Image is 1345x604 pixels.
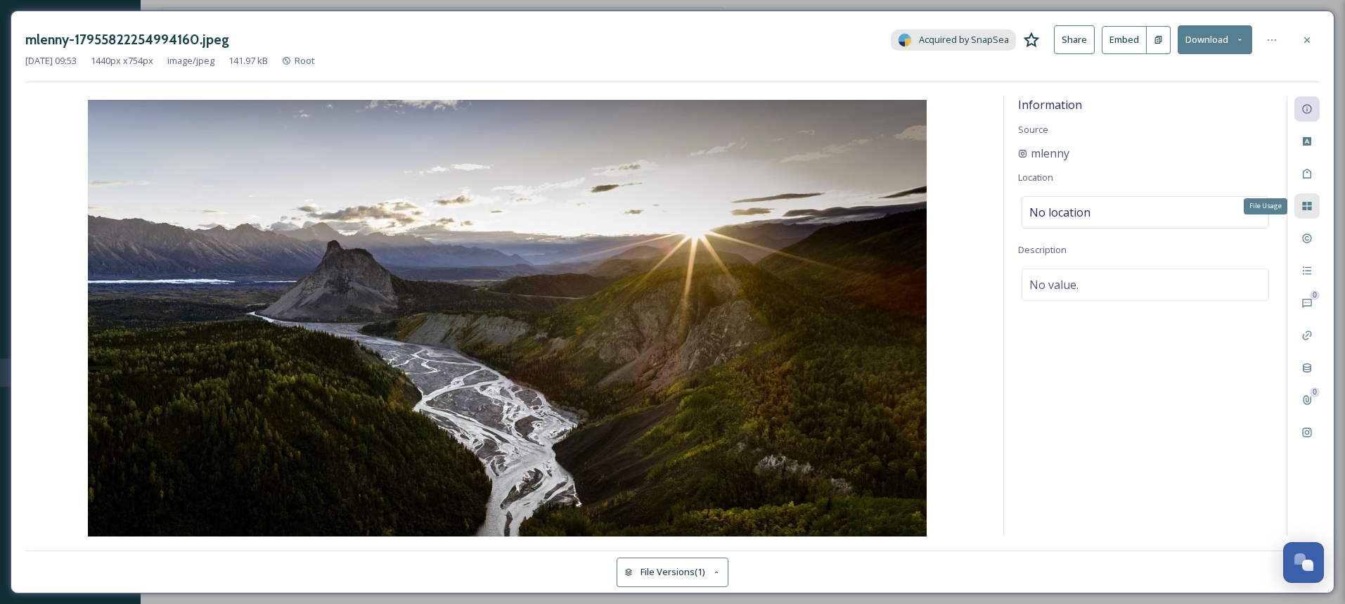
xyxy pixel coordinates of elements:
[1018,145,1069,162] a: mlenny
[1102,26,1147,54] button: Embed
[91,54,153,68] span: 1440 px x 754 px
[1029,276,1079,293] span: No value.
[1054,25,1095,54] button: Share
[25,54,77,68] span: [DATE] 09:53
[919,33,1009,46] span: Acquired by SnapSea
[25,100,989,539] img: mlenny-17955822254994160.jpeg
[898,33,912,47] img: snapsea-logo.png
[1178,25,1252,54] button: Download
[1018,243,1067,256] span: Description
[1029,204,1090,221] span: No location
[1018,97,1082,113] span: Information
[1031,145,1069,162] span: mlenny
[1018,123,1048,136] span: Source
[295,54,315,67] span: Root
[25,30,229,50] h3: mlenny-17955822254994160.jpeg
[229,54,268,68] span: 141.97 kB
[167,54,214,68] span: image/jpeg
[1310,387,1320,397] div: 0
[1018,171,1053,184] span: Location
[1283,542,1324,583] button: Open Chat
[1310,290,1320,300] div: 0
[1244,198,1287,214] div: File Usage
[617,558,729,586] button: File Versions(1)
